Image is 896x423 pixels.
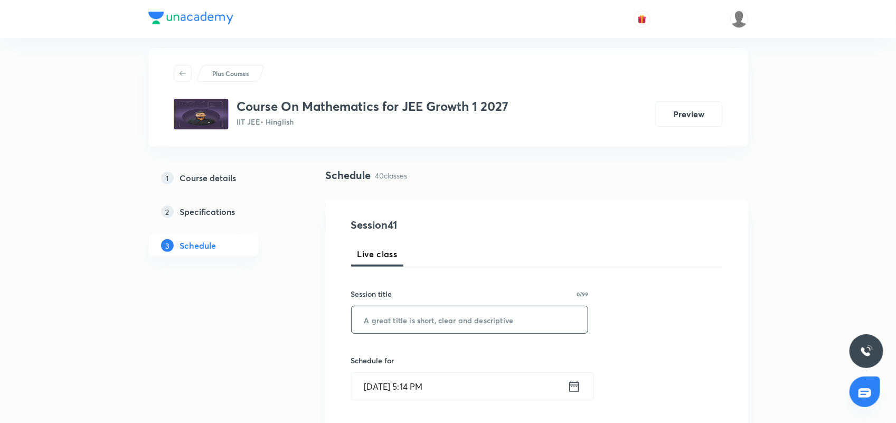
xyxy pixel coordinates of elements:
[180,205,235,218] h5: Specifications
[237,99,509,114] h3: Course On Mathematics for JEE Growth 1 2027
[161,205,174,218] p: 2
[357,248,398,260] span: Live class
[351,355,589,366] h6: Schedule for
[148,12,233,27] a: Company Logo
[352,306,588,333] input: A great title is short, clear and descriptive
[161,172,174,184] p: 1
[148,201,292,222] a: 2Specifications
[655,101,723,127] button: Preview
[351,217,544,233] h4: Session 41
[375,170,408,181] p: 40 classes
[351,288,392,299] h6: Session title
[174,99,229,129] img: 99999628a34d44c5bec01b30dca2d3eb.jpg
[180,172,237,184] h5: Course details
[730,10,748,28] img: Bhuwan Singh
[326,167,371,183] h4: Schedule
[860,345,873,358] img: ttu
[237,116,509,127] p: IIT JEE • Hinglish
[212,69,249,78] p: Plus Courses
[148,167,292,189] a: 1Course details
[637,14,647,24] img: avatar
[634,11,650,27] button: avatar
[577,292,588,297] p: 0/99
[148,12,233,24] img: Company Logo
[161,239,174,252] p: 3
[180,239,216,252] h5: Schedule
